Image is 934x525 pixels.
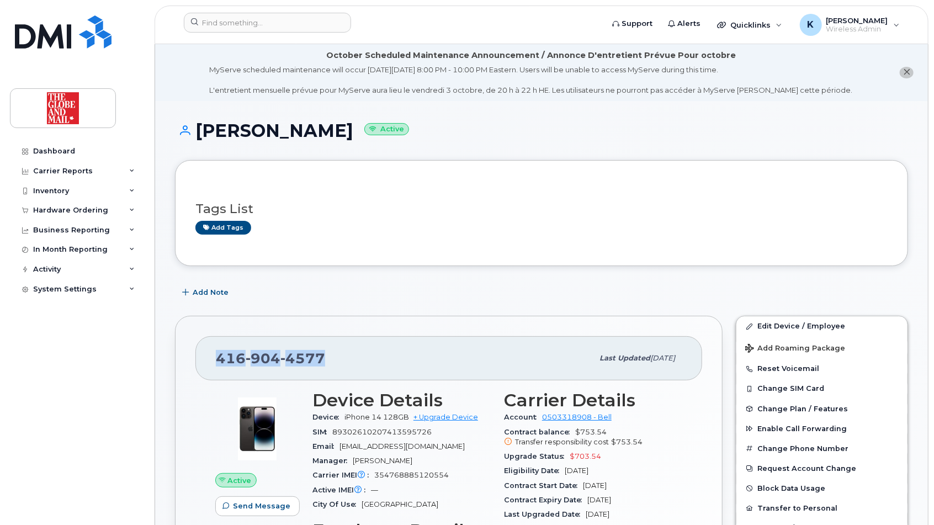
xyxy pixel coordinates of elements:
[736,479,908,499] button: Block Data Usage
[504,390,682,410] h3: Carrier Details
[504,428,682,448] span: $753.54
[371,486,378,494] span: —
[736,316,908,336] a: Edit Device / Employee
[326,50,736,61] div: October Scheduled Maintenance Announcement / Annonce D'entretient Prévue Pour octobre
[175,283,238,303] button: Add Note
[736,379,908,399] button: Change SIM Card
[312,428,332,436] span: SIM
[175,121,908,140] h1: [PERSON_NAME]
[745,344,845,354] span: Add Roaming Package
[228,475,252,486] span: Active
[586,510,609,518] span: [DATE]
[542,413,612,421] a: 0503318908 - Bell
[736,499,908,518] button: Transfer to Personal
[215,496,300,516] button: Send Message
[246,350,280,367] span: 904
[312,390,491,410] h3: Device Details
[332,428,432,436] span: 89302610207413595726
[565,466,588,475] span: [DATE]
[193,287,229,298] span: Add Note
[364,123,409,136] small: Active
[312,471,374,479] span: Carrier IMEI
[757,425,847,433] span: Enable Call Forwarding
[312,486,371,494] span: Active IMEI
[504,466,565,475] span: Eligibility Date
[599,354,650,362] span: Last updated
[650,354,675,362] span: [DATE]
[736,439,908,459] button: Change Phone Number
[374,471,449,479] span: 354768885120554
[312,442,339,450] span: Email
[233,501,290,511] span: Send Message
[195,221,251,235] a: Add tags
[504,413,542,421] span: Account
[224,396,290,462] img: image20231002-3703462-njx0qo.jpeg
[757,405,848,413] span: Change Plan / Features
[339,442,465,450] span: [EMAIL_ADDRESS][DOMAIN_NAME]
[515,438,609,446] span: Transfer responsibility cost
[312,413,344,421] span: Device
[736,399,908,419] button: Change Plan / Features
[736,459,908,479] button: Request Account Change
[611,438,643,446] span: $753.54
[216,350,325,367] span: 416
[587,496,611,504] span: [DATE]
[362,500,438,508] span: [GEOGRAPHIC_DATA]
[900,67,914,78] button: close notification
[570,452,601,460] span: $703.54
[504,428,575,436] span: Contract balance
[736,336,908,359] button: Add Roaming Package
[583,481,607,490] span: [DATE]
[312,457,353,465] span: Manager
[504,452,570,460] span: Upgrade Status
[344,413,409,421] span: iPhone 14 128GB
[210,65,853,96] div: MyServe scheduled maintenance will occur [DATE][DATE] 8:00 PM - 10:00 PM Eastern. Users will be u...
[195,202,888,216] h3: Tags List
[353,457,412,465] span: [PERSON_NAME]
[413,413,478,421] a: + Upgrade Device
[280,350,325,367] span: 4577
[312,500,362,508] span: City Of Use
[736,419,908,439] button: Enable Call Forwarding
[504,510,586,518] span: Last Upgraded Date
[504,481,583,490] span: Contract Start Date
[736,359,908,379] button: Reset Voicemail
[504,496,587,504] span: Contract Expiry Date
